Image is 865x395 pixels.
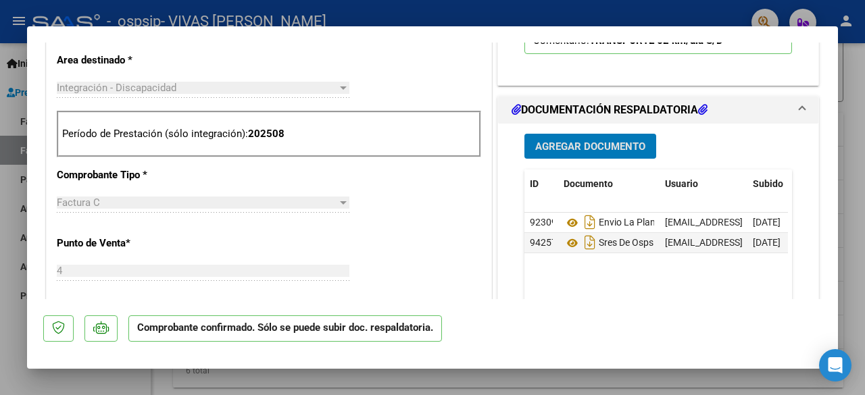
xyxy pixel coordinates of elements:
[753,178,783,189] span: Subido
[564,217,725,228] span: Envio La Planilla De Asistencia
[512,102,708,118] h1: DOCUMENTACIÓN RESPALDATORIA
[535,140,645,153] span: Agregar Documento
[57,196,100,209] span: Factura C
[819,349,851,381] div: Open Intercom Messenger
[248,128,285,140] strong: 202508
[530,237,557,248] span: 94257
[747,169,815,199] datatable-header-cell: Subido
[530,178,539,189] span: ID
[57,236,184,251] p: Punto de Venta
[498,97,818,124] mat-expansion-panel-header: DOCUMENTACIÓN RESPALDATORIA
[57,53,184,68] p: Area destinado *
[660,169,747,199] datatable-header-cell: Usuario
[665,178,698,189] span: Usuario
[128,315,442,342] p: Comprobante confirmado. Sólo se puede subir doc. respaldatoria.
[524,169,558,199] datatable-header-cell: ID
[753,237,781,248] span: [DATE]
[62,126,476,142] p: Período de Prestación (sólo integración):
[533,34,723,47] span: Comentario:
[530,217,557,228] span: 92309
[558,169,660,199] datatable-header-cell: Documento
[581,232,599,253] i: Descargar documento
[589,34,723,47] strong: TRANSPORTE 62 km/dia S/D
[57,167,184,183] p: Comprobante Tipo *
[524,134,656,159] button: Agregar Documento
[581,211,599,233] i: Descargar documento
[564,178,613,189] span: Documento
[57,82,176,94] span: Integración - Discapacidad
[753,217,781,228] span: [DATE]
